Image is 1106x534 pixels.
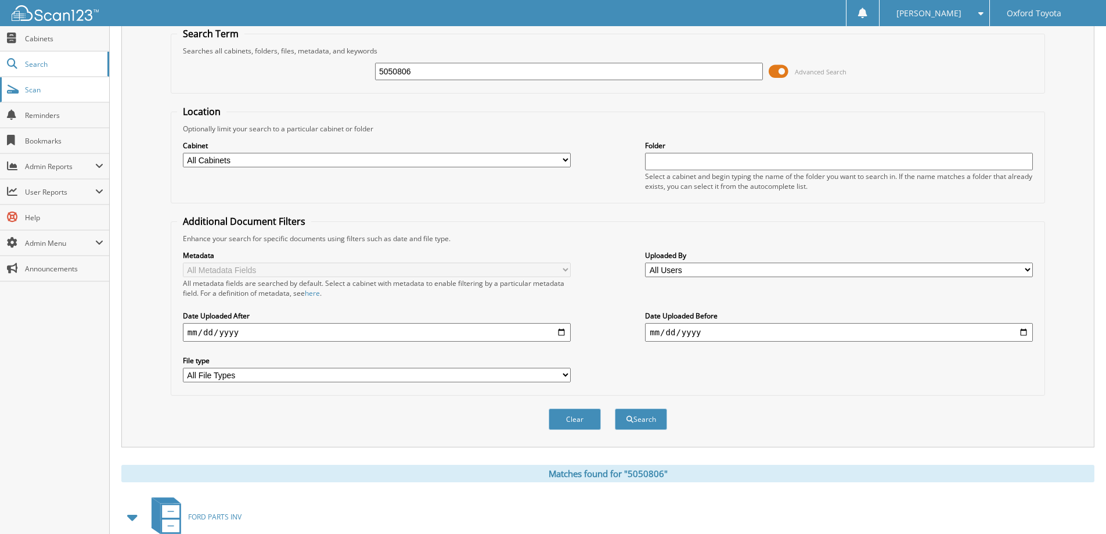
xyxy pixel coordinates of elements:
span: Scan [25,85,103,95]
button: Clear [549,408,601,430]
span: Admin Menu [25,238,95,248]
iframe: Chat Widget [1048,478,1106,534]
span: Reminders [25,110,103,120]
span: [PERSON_NAME] [896,10,961,17]
legend: Search Term [177,27,244,40]
label: Folder [645,141,1033,150]
span: Search [25,59,102,69]
label: Metadata [183,250,571,260]
label: Uploaded By [645,250,1033,260]
a: here [305,288,320,298]
label: Date Uploaded After [183,311,571,321]
span: Cabinets [25,34,103,44]
div: Enhance your search for specific documents using filters such as date and file type. [177,234,1039,243]
div: All metadata fields are searched by default. Select a cabinet with metadata to enable filtering b... [183,278,571,298]
span: FORD PARTS INV [188,512,242,522]
legend: Additional Document Filters [177,215,311,228]
input: end [645,323,1033,342]
label: File type [183,356,571,365]
legend: Location [177,105,226,118]
span: Help [25,213,103,223]
span: User Reports [25,187,95,197]
span: Advanced Search [795,67,846,76]
label: Date Uploaded Before [645,311,1033,321]
img: scan123-logo-white.svg [12,5,99,21]
div: Select a cabinet and begin typing the name of the folder you want to search in. If the name match... [645,171,1033,191]
div: Optionally limit your search to a particular cabinet or folder [177,124,1039,134]
span: Oxford Toyota [1007,10,1061,17]
div: Matches found for "5050806" [121,465,1094,482]
button: Search [615,408,667,430]
input: start [183,323,571,342]
span: Bookmarks [25,136,103,146]
label: Cabinet [183,141,571,150]
span: Admin Reports [25,162,95,171]
div: Searches all cabinets, folders, files, metadata, and keywords [177,46,1039,56]
span: Announcements [25,264,103,274]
